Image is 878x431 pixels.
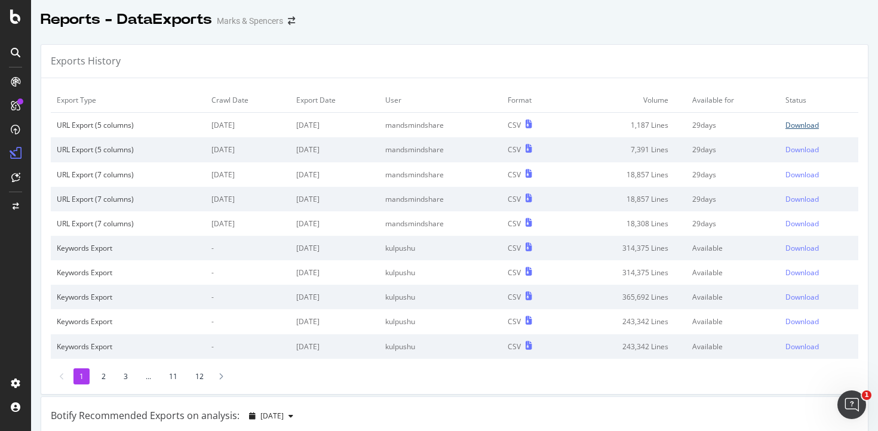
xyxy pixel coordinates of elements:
a: Download [785,170,852,180]
div: CSV [508,194,521,204]
td: - [205,309,290,334]
td: kulpushu [379,260,502,285]
div: Download [785,341,819,352]
td: mandsmindshare [379,113,502,138]
div: URL Export (7 columns) [57,194,199,204]
span: 2025 Sep. 13th [260,411,284,421]
a: Download [785,120,852,130]
td: - [205,334,290,359]
div: Available [692,341,773,352]
li: 12 [189,368,210,384]
td: [DATE] [290,137,379,162]
a: Download [785,218,852,229]
div: Available [692,267,773,278]
a: Download [785,243,852,253]
div: CSV [508,218,521,229]
td: mandsmindshare [379,187,502,211]
td: mandsmindshare [379,211,502,236]
td: [DATE] [205,187,290,211]
div: Download [785,243,819,253]
td: 1,187 Lines [565,113,686,138]
td: 18,857 Lines [565,162,686,187]
td: Volume [565,88,686,113]
td: 314,375 Lines [565,260,686,285]
td: Crawl Date [205,88,290,113]
td: [DATE] [205,162,290,187]
div: Marks & Spencers [217,15,283,27]
a: Download [785,194,852,204]
div: Keywords Export [57,267,199,278]
td: [DATE] [290,162,379,187]
div: Keywords Export [57,341,199,352]
div: Keywords Export [57,243,199,253]
a: Download [785,144,852,155]
td: 29 days [686,113,779,138]
div: Download [785,120,819,130]
li: 2 [96,368,112,384]
li: ... [140,368,157,384]
td: 18,857 Lines [565,187,686,211]
td: [DATE] [290,285,379,309]
div: CSV [508,144,521,155]
td: Format [502,88,565,113]
td: 29 days [686,162,779,187]
td: [DATE] [290,211,379,236]
div: Keywords Export [57,316,199,327]
td: 314,375 Lines [565,236,686,260]
td: - [205,260,290,285]
td: 7,391 Lines [565,137,686,162]
div: Available [692,292,773,302]
td: [DATE] [290,334,379,359]
td: mandsmindshare [379,162,502,187]
td: [DATE] [205,137,290,162]
td: 18,308 Lines [565,211,686,236]
td: - [205,285,290,309]
span: 1 [862,390,871,400]
a: Download [785,267,852,278]
div: Download [785,144,819,155]
td: 243,342 Lines [565,309,686,334]
td: kulpushu [379,285,502,309]
div: Download [785,292,819,302]
div: CSV [508,341,521,352]
td: - [205,236,290,260]
td: [DATE] [205,113,290,138]
td: [DATE] [205,211,290,236]
li: 11 [163,368,183,384]
div: URL Export (5 columns) [57,144,199,155]
div: Keywords Export [57,292,199,302]
td: 243,342 Lines [565,334,686,359]
div: Download [785,218,819,229]
div: Botify Recommended Exports on analysis: [51,409,240,423]
div: CSV [508,267,521,278]
div: URL Export (7 columns) [57,218,199,229]
td: 29 days [686,211,779,236]
div: CSV [508,170,521,180]
div: Download [785,267,819,278]
div: Reports - DataExports [41,10,212,30]
td: [DATE] [290,309,379,334]
td: kulpushu [379,334,502,359]
div: CSV [508,292,521,302]
td: 365,692 Lines [565,285,686,309]
a: Download [785,292,852,302]
td: kulpushu [379,309,502,334]
div: Download [785,194,819,204]
div: Available [692,243,773,253]
td: 29 days [686,137,779,162]
td: Export Date [290,88,379,113]
div: Download [785,170,819,180]
button: [DATE] [244,407,298,426]
td: User [379,88,502,113]
li: 1 [73,368,90,384]
li: 3 [118,368,134,384]
td: Export Type [51,88,205,113]
a: Download [785,316,852,327]
td: Status [779,88,858,113]
td: [DATE] [290,236,379,260]
td: Available for [686,88,779,113]
div: arrow-right-arrow-left [288,17,295,25]
td: mandsmindshare [379,137,502,162]
div: CSV [508,243,521,253]
div: URL Export (7 columns) [57,170,199,180]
